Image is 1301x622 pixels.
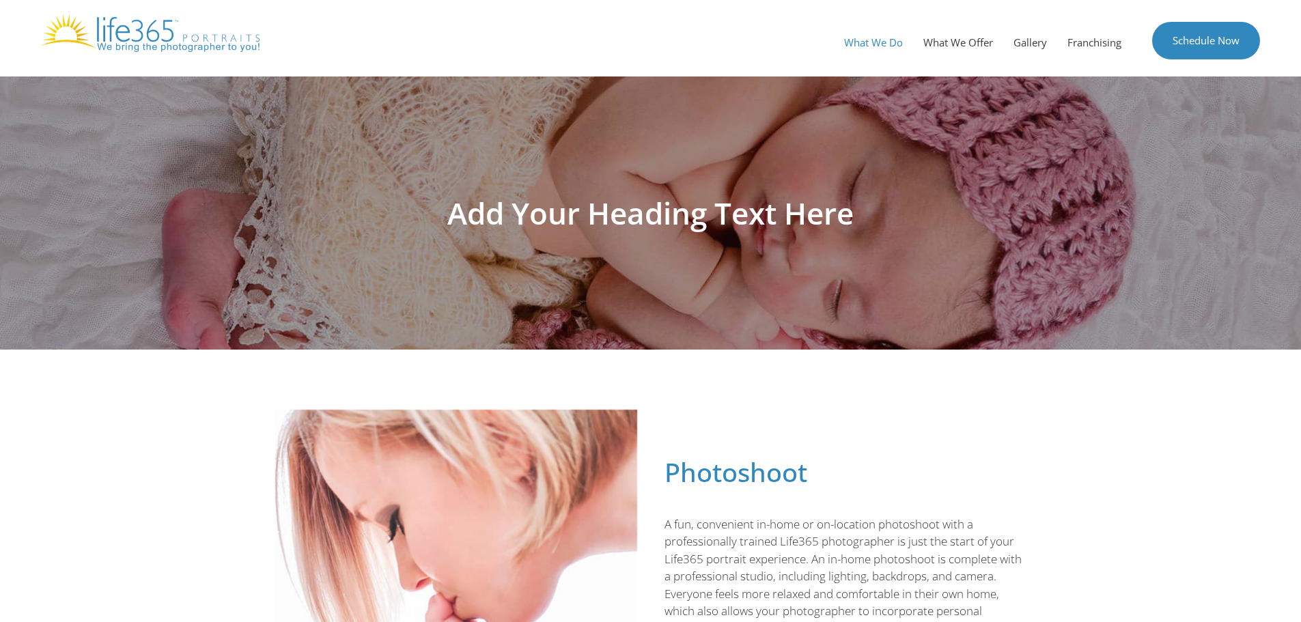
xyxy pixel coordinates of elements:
span: Photoshoot [665,454,807,490]
a: What We Do [834,22,913,63]
h1: Add Your Heading Text Here [268,198,1033,228]
a: Franchising [1057,22,1132,63]
a: What We Offer [913,22,1003,63]
img: Life365 [41,14,260,52]
a: Schedule Now [1152,22,1260,59]
a: Gallery [1003,22,1057,63]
